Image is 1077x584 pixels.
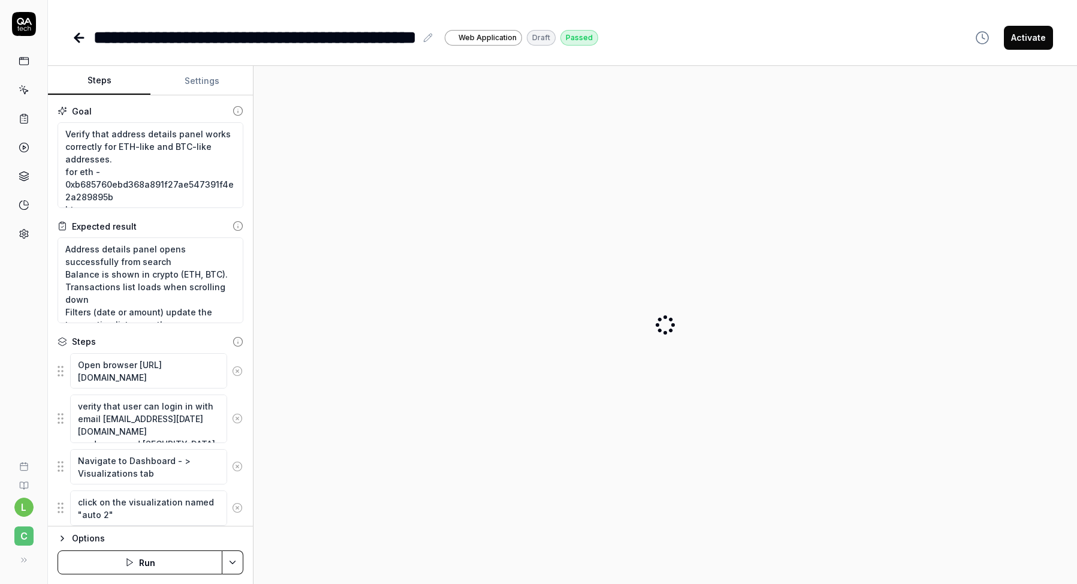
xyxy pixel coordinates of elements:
[227,454,248,478] button: Remove step
[227,496,248,520] button: Remove step
[1004,26,1053,50] button: Activate
[58,550,222,574] button: Run
[72,105,92,118] div: Goal
[5,517,43,548] button: C
[14,526,34,546] span: C
[48,67,150,95] button: Steps
[5,452,43,471] a: Book a call with us
[58,490,243,526] div: Suggestions
[227,407,248,431] button: Remove step
[560,30,598,46] div: Passed
[72,335,96,348] div: Steps
[72,531,243,546] div: Options
[5,471,43,490] a: Documentation
[445,29,522,46] a: Web Application
[227,359,248,383] button: Remove step
[58,353,243,389] div: Suggestions
[14,498,34,517] button: l
[458,32,517,43] span: Web Application
[58,531,243,546] button: Options
[58,394,243,443] div: Suggestions
[968,26,997,50] button: View version history
[150,67,253,95] button: Settings
[72,220,137,233] div: Expected result
[58,448,243,485] div: Suggestions
[527,30,556,46] div: Draft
